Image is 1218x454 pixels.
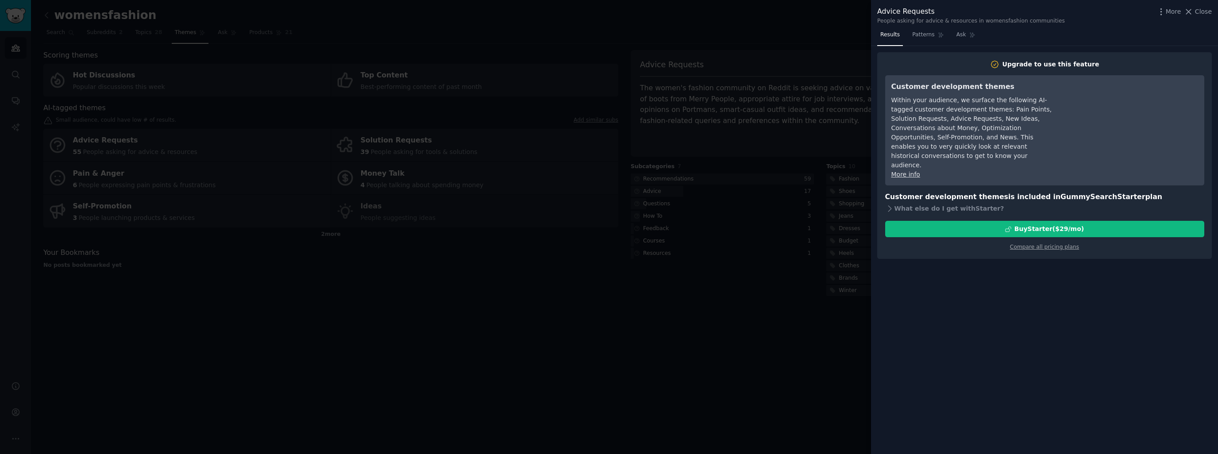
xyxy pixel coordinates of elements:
h3: Customer development themes is included in plan [885,192,1204,203]
a: Patterns [909,28,947,46]
iframe: YouTube video player [1065,81,1198,148]
a: Compare all pricing plans [1010,244,1079,250]
span: GummySearch Starter [1060,192,1145,201]
button: More [1156,7,1181,16]
span: Patterns [912,31,934,39]
div: What else do I get with Starter ? [885,202,1204,215]
a: Ask [953,28,979,46]
div: Buy Starter ($ 29 /mo ) [1014,224,1084,234]
a: Results [877,28,903,46]
button: Close [1184,7,1212,16]
h3: Customer development themes [891,81,1053,92]
div: Upgrade to use this feature [1002,60,1099,69]
span: More [1166,7,1181,16]
span: Ask [956,31,966,39]
div: Within your audience, we surface the following AI-tagged customer development themes: Pain Points... [891,96,1053,170]
a: More info [891,171,920,178]
div: People asking for advice & resources in womensfashion communities [877,17,1065,25]
span: Results [880,31,900,39]
button: BuyStarter($29/mo) [885,221,1204,237]
span: Close [1195,7,1212,16]
div: Advice Requests [877,6,1065,17]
